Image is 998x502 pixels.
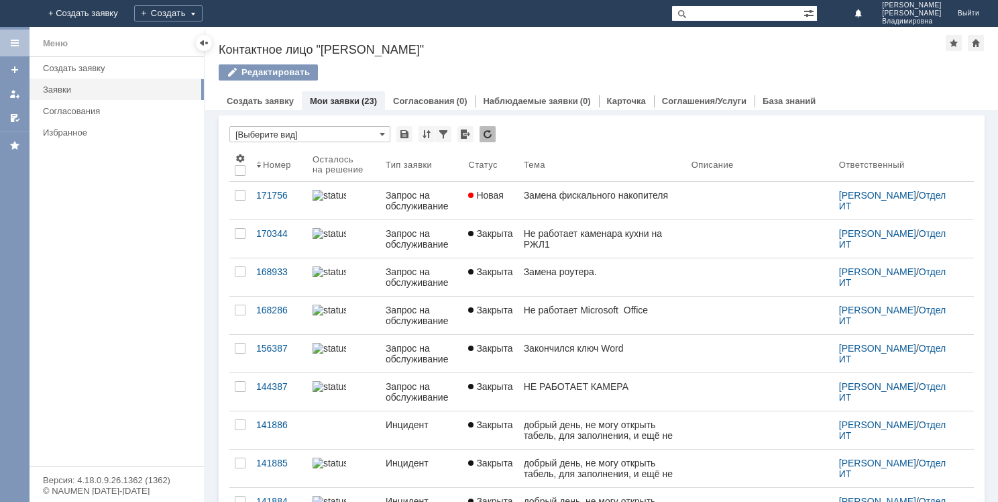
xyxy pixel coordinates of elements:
a: Новая [463,182,518,219]
div: Осталось на решение [313,154,364,174]
div: Замена роутера. [524,266,681,277]
span: Новая [468,190,504,201]
span: Закрыта [468,266,512,277]
div: 156387 [256,343,302,354]
a: Инцидент [380,450,463,487]
div: НЕ РАБОТАЕТ КАМЕРА [524,381,681,392]
a: Не работает Microsoft Office [518,297,686,334]
div: / [839,266,958,288]
a: 168286 [251,297,307,334]
a: Закрыта [463,258,518,296]
a: statusbar-100 (1).png [307,258,380,296]
a: Закрыта [463,411,518,449]
div: Сделать домашней страницей [968,35,984,51]
a: Согласования [393,96,455,106]
a: Отдел ИТ [839,419,948,441]
a: Отдел ИТ [839,266,948,288]
div: Скрыть меню [196,35,212,51]
a: Отдел ИТ [839,190,948,211]
img: statusbar-100 (1).png [313,266,346,277]
div: 144387 [256,381,302,392]
th: Ответственный [834,148,963,182]
span: Закрыта [468,228,512,239]
a: Отдел ИТ [839,458,948,479]
a: Отдел ИТ [839,381,948,403]
img: statusbar-100 (1).png [313,228,346,239]
a: [PERSON_NAME] [839,305,916,315]
div: Тема [524,160,545,170]
div: Запрос на обслуживание [386,381,457,403]
div: 168286 [256,305,302,315]
div: Создать заявку [43,63,196,73]
div: Не работает каменара кухни на РЖЛ1 [524,228,681,250]
a: statusbar-100 (1).png [307,297,380,334]
div: © NAUMEN [DATE]-[DATE] [43,487,190,495]
a: Мои заявки [310,96,359,106]
a: Мои согласования [4,107,25,129]
div: Инцидент [386,458,457,468]
div: Описание [691,160,734,170]
a: [PERSON_NAME] [839,266,916,277]
div: Версия: 4.18.0.9.26.1362 (1362) [43,476,190,485]
a: [PERSON_NAME] [839,419,916,430]
div: Номер [263,160,291,170]
a: 144387 [251,373,307,411]
span: Закрыта [468,305,512,315]
div: Тип заявки [386,160,432,170]
div: Запрос на обслуживание [386,190,457,211]
a: Замена роутера. [518,258,686,296]
a: 141886 [251,411,307,449]
a: Соглашения/Услуги [662,96,746,106]
a: База знаний [763,96,816,106]
div: Запрос на обслуживание [386,228,457,250]
div: Ответственный [839,160,905,170]
a: Отдел ИТ [839,305,948,326]
a: Наблюдаемые заявки [483,96,577,106]
a: 168933 [251,258,307,296]
div: Замена фискального накопителя [524,190,681,201]
div: Экспорт списка [457,126,474,142]
div: Контактное лицо "[PERSON_NAME]" [219,43,946,56]
a: [PERSON_NAME] [839,343,916,354]
div: 168933 [256,266,302,277]
div: Сортировка... [419,126,435,142]
a: Заявки [38,79,201,100]
a: Инцидент [380,411,463,449]
a: Закрыта [463,335,518,372]
div: / [839,305,958,326]
div: / [839,190,958,211]
div: Запрос на обслуживание [386,343,457,364]
a: statusbar-100 (1).png [307,335,380,372]
a: добрый день, не могу открыть табель, для заполнения, и ещё не редактируются сз, выходит окошко, ф... [518,450,686,487]
div: (0) [580,96,591,106]
a: Создать заявку [227,96,294,106]
a: [PERSON_NAME] [839,228,916,239]
img: statusbar-100 (1).png [313,190,346,201]
a: НЕ РАБОТАЕТ КАМЕРА [518,373,686,411]
div: добрый день, не могу открыть табель, для заполнения, и ещё не редактируются сз, выходит окошко, ф... [524,419,681,441]
a: [PERSON_NAME] [839,381,916,392]
span: Закрыта [468,458,512,468]
div: Создать [134,5,203,21]
a: Согласования [38,101,201,121]
div: Избранное [43,128,181,138]
a: statusbar-100 (1).png [307,220,380,258]
div: Статус [468,160,497,170]
span: Закрыта [468,419,512,430]
div: Согласования [43,106,196,116]
th: Статус [463,148,518,182]
a: Запрос на обслуживание [380,335,463,372]
div: 141885 [256,458,302,468]
a: Не работает каменара кухни на РЖЛ1 [518,220,686,258]
span: Закрыта [468,381,512,392]
img: statusbar-100 (1).png [313,458,346,468]
div: 141886 [256,419,302,430]
th: Тип заявки [380,148,463,182]
div: Запрос на обслуживание [386,266,457,288]
a: Создать заявку [38,58,201,79]
div: / [839,419,958,441]
a: [PERSON_NAME] [839,190,916,201]
img: statusbar-100 (1).png [313,305,346,315]
div: 171756 [256,190,302,201]
a: Запрос на обслуживание [380,220,463,258]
